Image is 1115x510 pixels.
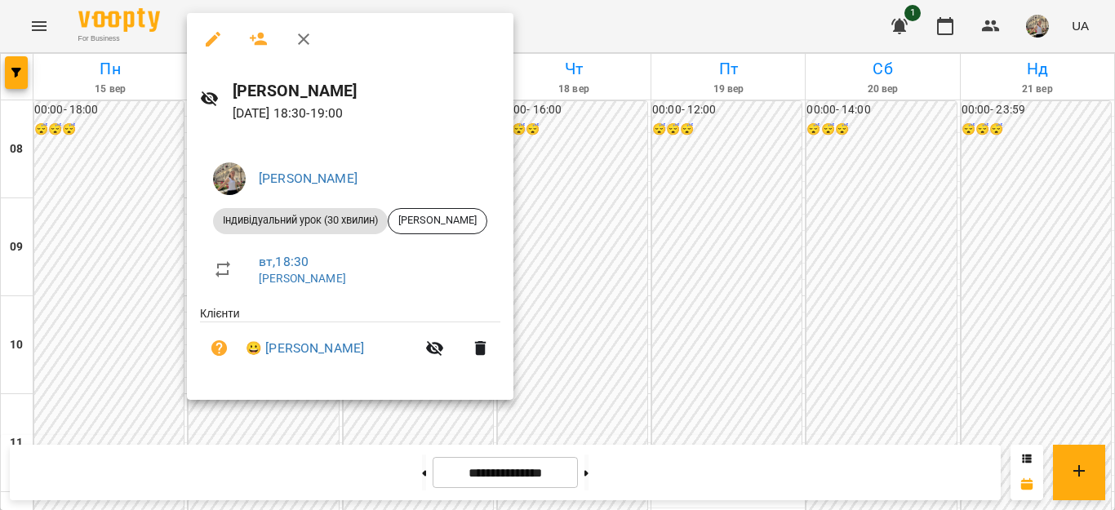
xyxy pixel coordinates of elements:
ul: Клієнти [200,305,500,381]
p: [DATE] 18:30 - 19:00 [233,104,500,123]
a: 😀 [PERSON_NAME] [246,339,364,358]
button: Візит ще не сплачено. Додати оплату? [200,329,239,368]
span: [PERSON_NAME] [389,213,486,228]
img: 3b46f58bed39ef2acf68cc3a2c968150.jpeg [213,162,246,195]
h6: [PERSON_NAME] [233,78,500,104]
span: Індивідуальний урок (30 хвилин) [213,213,388,228]
a: [PERSON_NAME] [259,171,358,186]
a: [PERSON_NAME] [259,272,346,285]
div: [PERSON_NAME] [388,208,487,234]
a: вт , 18:30 [259,254,309,269]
